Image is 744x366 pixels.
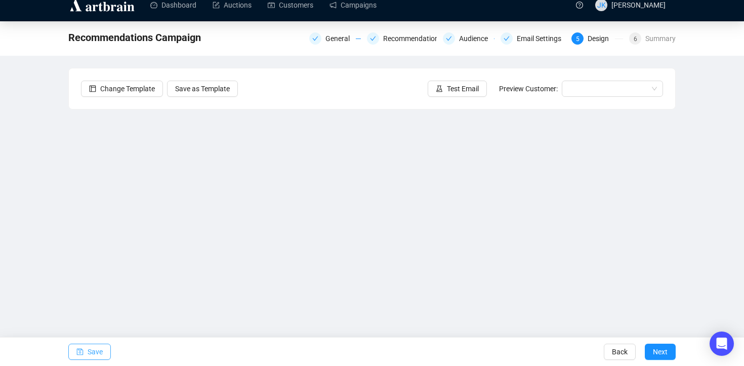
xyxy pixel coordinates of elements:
[588,32,615,45] div: Design
[629,32,676,45] div: 6Summary
[611,1,666,9] span: [PERSON_NAME]
[370,35,376,42] span: check
[68,344,111,360] button: Save
[645,344,676,360] button: Next
[576,2,583,9] span: question-circle
[100,83,155,94] span: Change Template
[312,35,318,42] span: check
[436,85,443,92] span: experiment
[634,35,637,43] span: 6
[499,85,558,93] span: Preview Customer:
[447,83,479,94] span: Test Email
[612,338,628,366] span: Back
[167,81,238,97] button: Save as Template
[571,32,623,45] div: 5Design
[68,29,201,46] span: Recommendations Campaign
[309,32,361,45] div: General
[88,338,103,366] span: Save
[81,81,163,97] button: Change Template
[443,32,494,45] div: Audience
[517,32,567,45] div: Email Settings
[175,83,230,94] span: Save as Template
[428,81,487,97] button: Test Email
[459,32,494,45] div: Audience
[383,32,448,45] div: Recommendations
[501,32,565,45] div: Email Settings
[446,35,452,42] span: check
[653,338,668,366] span: Next
[504,35,510,42] span: check
[710,332,734,356] div: Open Intercom Messenger
[645,32,676,45] div: Summary
[367,32,437,45] div: Recommendations
[604,344,636,360] button: Back
[89,85,96,92] span: layout
[325,32,356,45] div: General
[576,35,580,43] span: 5
[76,348,84,355] span: save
